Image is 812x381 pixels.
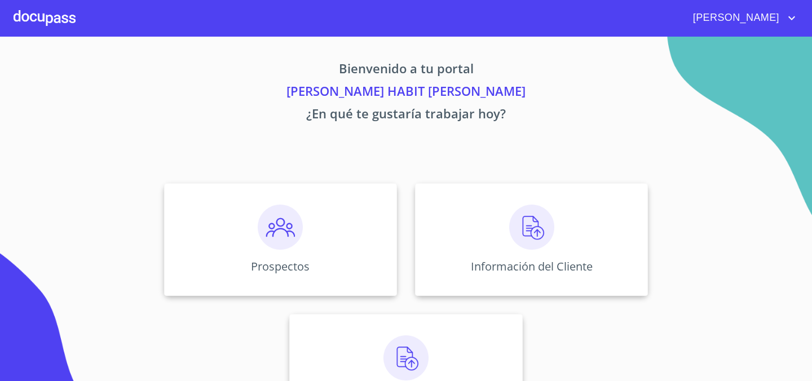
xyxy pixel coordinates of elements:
[59,59,753,82] p: Bienvenido a tu portal
[509,205,554,250] img: carga.png
[59,104,753,127] p: ¿En qué te gustaría trabajar hoy?
[258,205,303,250] img: prospectos.png
[471,259,593,274] p: Información del Cliente
[685,9,798,27] button: account of current user
[59,82,753,104] p: [PERSON_NAME] HABIT [PERSON_NAME]
[685,9,785,27] span: [PERSON_NAME]
[251,259,310,274] p: Prospectos
[383,335,429,380] img: carga.png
